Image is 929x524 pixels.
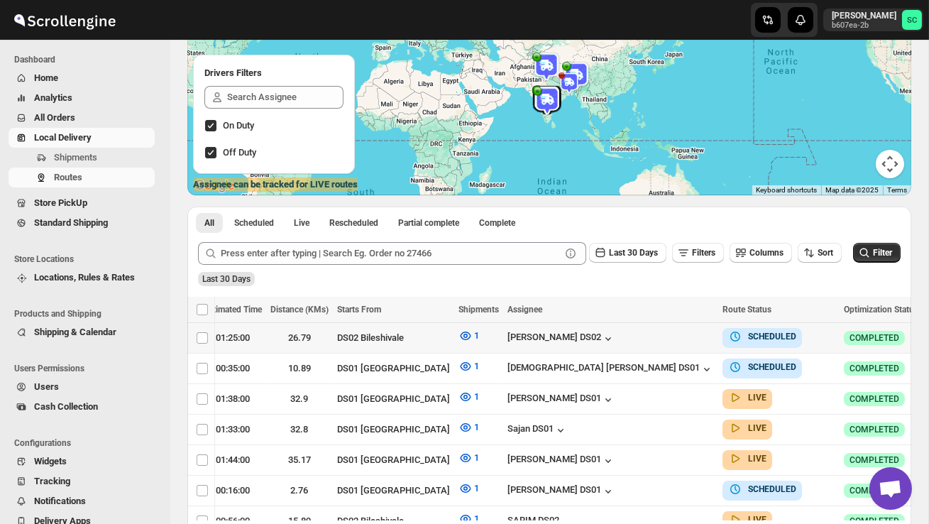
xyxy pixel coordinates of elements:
span: Local Delivery [34,132,92,143]
button: Users [9,377,155,397]
b: LIVE [748,393,766,403]
button: Widgets [9,452,155,471]
div: DS01 [GEOGRAPHIC_DATA] [337,392,450,406]
img: Google [191,177,238,195]
span: Scheduled [234,217,274,229]
button: Sajan DS01 [507,423,568,437]
div: 00:35:00 [204,361,262,376]
button: Tracking [9,471,155,491]
button: [DEMOGRAPHIC_DATA] [PERSON_NAME] DS01 [507,362,714,376]
b: SCHEDULED [748,484,796,494]
button: Sort [798,243,842,263]
p: b607ea-2b [832,21,896,30]
span: Users [34,381,59,392]
button: All Orders [9,108,155,128]
button: Home [9,68,155,88]
span: Notifications [34,496,86,506]
span: Sort [818,248,833,258]
span: Complete [479,217,515,229]
button: Locations, Rules & Rates [9,268,155,288]
span: COMPLETED [850,454,899,466]
div: DS01 [GEOGRAPHIC_DATA] [337,361,450,376]
button: 1 [450,416,488,439]
button: 1 [450,447,488,469]
span: Starts From [337,305,381,315]
button: All routes [196,213,223,233]
input: Search Assignee [227,86,343,109]
button: LIVE [728,391,766,405]
span: Last 30 Days [609,248,658,258]
div: 2.76 [270,484,329,498]
span: 1 [474,361,479,371]
button: LIVE [728,452,766,466]
button: Map camera controls [876,150,904,178]
span: Partial complete [398,217,459,229]
span: On Duty [223,120,254,131]
img: ScrollEngine [11,2,118,38]
button: LIVE [728,421,766,435]
span: Locations, Rules & Rates [34,272,135,283]
button: Shipping & Calendar [9,322,155,342]
button: Routes [9,168,155,187]
span: Shipping & Calendar [34,327,116,337]
span: 1 [474,513,479,524]
span: Products and Shipping [14,308,160,320]
span: Route Status [722,305,771,315]
span: Estimated Time [204,305,262,315]
label: Assignee can be tracked for LIVE routes [193,178,358,192]
span: Filter [873,248,892,258]
div: 35.17 [270,453,329,467]
div: 01:38:00 [204,392,262,406]
div: DS01 [GEOGRAPHIC_DATA] [337,422,450,437]
h2: Drivers Filters [204,66,343,80]
button: Last 30 Days [589,243,666,263]
span: Optimization Status [844,305,918,315]
button: 1 [450,324,488,347]
div: DS02 Bileshivale [337,331,450,345]
button: 1 [450,386,488,408]
div: DS01 [GEOGRAPHIC_DATA] [337,484,450,498]
span: Assignee [507,305,542,315]
span: Last 30 Days [202,274,251,284]
button: SCHEDULED [728,482,796,496]
b: SCHEDULED [748,362,796,372]
span: 1 [474,483,479,493]
button: Filters [672,243,724,263]
span: Off Duty [223,147,256,158]
span: Tracking [34,476,70,486]
span: COMPLETED [850,424,899,435]
a: Open this area in Google Maps (opens a new window) [191,177,238,195]
span: Map data ©2025 [825,186,879,194]
div: 01:33:00 [204,422,262,437]
div: 01:44:00 [204,453,262,467]
button: 1 [450,355,488,378]
button: [PERSON_NAME] DS01 [507,484,615,498]
span: Routes [54,172,82,182]
span: Live [294,217,309,229]
span: 1 [474,452,479,463]
text: SC [907,16,917,25]
div: 26.79 [270,331,329,345]
div: 32.9 [270,392,329,406]
div: 10.89 [270,361,329,376]
div: 01:25:00 [204,331,262,345]
span: Dashboard [14,54,160,65]
b: LIVE [748,423,766,433]
span: Filters [692,248,715,258]
span: Cash Collection [34,401,98,412]
span: Analytics [34,92,72,103]
button: [PERSON_NAME] DS01 [507,454,615,468]
span: COMPLETED [850,332,899,344]
button: User menu [823,9,923,31]
span: Widgets [34,456,67,466]
button: Keyboard shortcuts [756,185,817,195]
div: DS01 [GEOGRAPHIC_DATA] [337,453,450,467]
button: [PERSON_NAME] DS01 [507,393,615,407]
div: 32.8 [270,422,329,437]
button: [PERSON_NAME] DS02 [507,332,615,346]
